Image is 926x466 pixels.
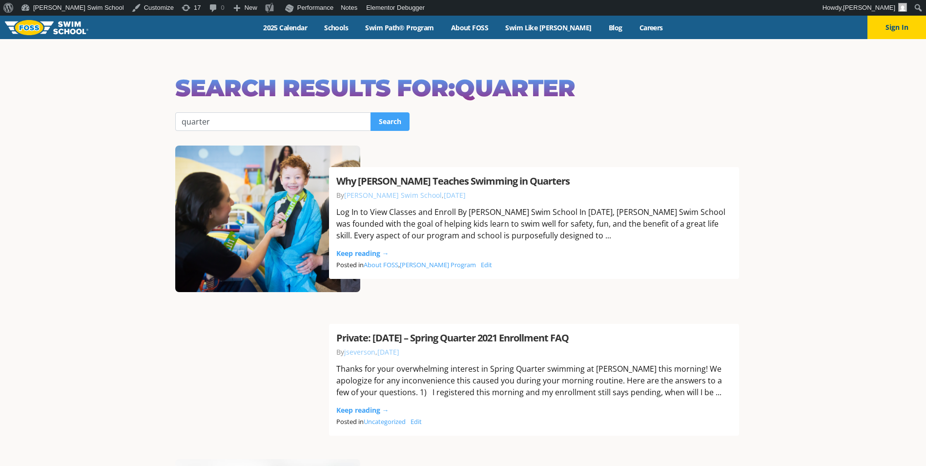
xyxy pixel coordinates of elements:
a: Private: [DATE] – Spring Quarter 2021 Enrollment FAQ [336,331,569,344]
a: Careers [631,23,671,32]
input: Search [370,112,410,131]
span: quarter [455,74,575,102]
a: [PERSON_NAME] Swim School [344,191,442,200]
a: jseverson [344,347,375,357]
a: Uncategorized [364,417,406,426]
div: Thanks for your overwhelming interest in Spring Quarter swimming at [PERSON_NAME] this morning! W... [336,363,732,398]
button: Sign In [867,16,926,39]
h1: Search Results for: [175,73,751,103]
a: [PERSON_NAME] Program [400,260,476,269]
span: [PERSON_NAME] [843,4,895,11]
a: 2025 Calendar [255,23,316,32]
a: Why [PERSON_NAME] Teaches Swimming in Quarters [336,174,570,188]
a: Keep reading → [336,405,389,415]
a: [DATE] [377,347,399,357]
span: , [442,191,466,200]
span: Posted in , [336,260,481,269]
span: , [375,347,399,357]
a: Blog [600,23,631,32]
span: By [336,347,375,357]
a: Edit [411,417,422,426]
a: About FOSS [442,23,497,32]
a: Swim Path® Program [357,23,442,32]
a: About FOSS [364,260,398,269]
a: Edit [481,260,492,269]
span: Posted in [336,417,411,426]
a: Swim Like [PERSON_NAME] [497,23,600,32]
div: Log In to View Classes and Enroll By [PERSON_NAME] Swim School In [DATE], [PERSON_NAME] Swim Scho... [336,206,732,241]
img: FOSS Swim School Logo [5,20,88,35]
span: By [336,191,442,200]
a: Keep reading → [336,249,389,258]
a: [DATE] [444,191,466,200]
input: Search … [175,112,371,131]
a: Schools [316,23,357,32]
